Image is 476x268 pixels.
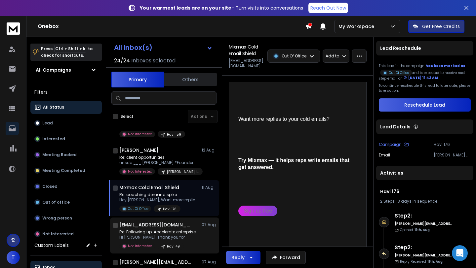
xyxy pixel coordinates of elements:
span: 11th, Aug [415,227,430,232]
button: Forward [266,251,306,264]
p: Not Interested [128,244,152,249]
p: My Workspace [338,23,377,30]
p: 07 Aug [202,222,217,227]
button: All Inbox(s) [109,41,218,54]
p: 12 Aug [202,148,217,153]
p: Havi 159 [167,132,181,137]
button: Meeting Booked [30,148,102,161]
span: 2 Steps [380,198,395,204]
p: To continue reschedule this lead to later date, please take action. [379,83,471,93]
p: Out of office [42,200,70,205]
p: Hi [PERSON_NAME], Thank you for [119,235,196,240]
h1: [PERSON_NAME] [119,147,159,153]
button: Others [164,72,217,87]
div: | [380,199,469,204]
button: T [7,251,20,264]
label: Select [121,114,134,119]
p: Campaign [379,142,402,147]
p: Havi 176 [163,207,177,212]
button: Out of office [30,196,102,209]
button: Lead [30,117,102,130]
p: 07 Aug [202,259,217,265]
p: Re: coaching demand spike [119,192,199,197]
span: has been marked as [425,63,465,68]
button: Reschedule Lead [379,98,471,112]
h1: Mixmax Cold Email Shield [119,184,179,191]
p: unsub ___ [PERSON_NAME] *Founder [119,160,199,165]
button: Wrong person [30,212,102,225]
button: Campaign [379,142,409,147]
div: Reply [231,254,245,261]
a: Sign up free [238,206,277,216]
h1: Onebox [38,22,305,30]
span: 24 / 24 [114,57,130,65]
button: All Campaigns [30,63,102,77]
h3: Inboxes selected [131,57,176,65]
p: Reply Received [400,259,443,264]
span: 3 days in sequence [398,198,437,204]
p: Not Interested [128,132,152,137]
button: All Status [30,101,102,114]
h1: Mixmax Cold Email Shield [229,44,263,57]
p: Interested [42,136,65,142]
button: Get Free Credits [408,20,464,33]
p: Not Interested [42,231,74,237]
button: Primary [111,72,164,87]
p: Hey [PERSON_NAME], Want more replies to [119,197,199,203]
p: Wrong person [42,216,72,221]
p: [PERSON_NAME][EMAIL_ADDRESS][DOMAIN_NAME] [434,152,471,158]
button: Not Interested [30,227,102,241]
p: All Status [43,105,64,110]
p: Not Interested [128,169,152,174]
h6: Step 2 : [395,212,453,220]
button: Interested [30,132,102,146]
div: Activities [376,166,473,180]
span: 11th, Aug [427,259,443,264]
img: logo [7,22,20,35]
p: Lead [42,120,53,126]
h3: Custom Labels [34,242,69,249]
h1: All Inbox(s) [114,44,152,51]
div: [DATE] 11:42 AM [404,75,438,80]
p: Out Of Office [128,206,148,211]
p: Press to check for shortcuts. [41,46,93,59]
p: Out Of Office [389,70,409,75]
p: Re: client opportunities [119,155,199,160]
p: Havi 49 [167,244,180,249]
p: – Turn visits into conversations [140,5,303,11]
button: Reply [226,251,260,264]
p: 11 Aug [202,185,217,190]
p: Reach Out Now [310,5,346,11]
p: Lead Reschedule [380,45,421,51]
strong: Your warmest leads are on your site [140,5,231,11]
p: Meeting Completed [42,168,85,173]
h6: Step 2 : [395,244,453,251]
span: Ctrl + Shift + k [54,45,86,52]
h1: Havi 176 [380,188,469,195]
h1: [PERSON_NAME][EMAIL_ADDRESS][DOMAIN_NAME] [119,259,192,265]
h1: All Campaigns [36,67,71,73]
b: Try Mixmax — it helps reps write emails that get answered. [238,157,351,170]
h6: [PERSON_NAME][EMAIL_ADDRESS][DOMAIN_NAME] [395,221,453,226]
p: Havi 176 [434,142,471,147]
p: Closed [42,184,58,189]
p: Re: Following up: Accelerate enterprise [119,229,196,235]
p: Opened [400,227,430,232]
p: [PERSON_NAME] 18 [167,169,199,174]
div: Open Intercom Messenger [452,245,468,261]
h1: [EMAIL_ADDRESS][DOMAIN_NAME] [119,221,192,228]
button: Meeting Completed [30,164,102,177]
p: Get Free Credits [422,23,460,30]
p: Out Of Office [282,53,306,59]
p: Email [379,152,390,158]
h6: [PERSON_NAME][EMAIL_ADDRESS][DOMAIN_NAME] [395,253,453,258]
p: Add to [326,53,339,59]
div: Want more replies to your cold emails? [238,116,352,123]
p: Lead Details [380,123,411,130]
p: Meeting Booked [42,152,77,157]
a: Reach Out Now [308,3,348,13]
button: Closed [30,180,102,193]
